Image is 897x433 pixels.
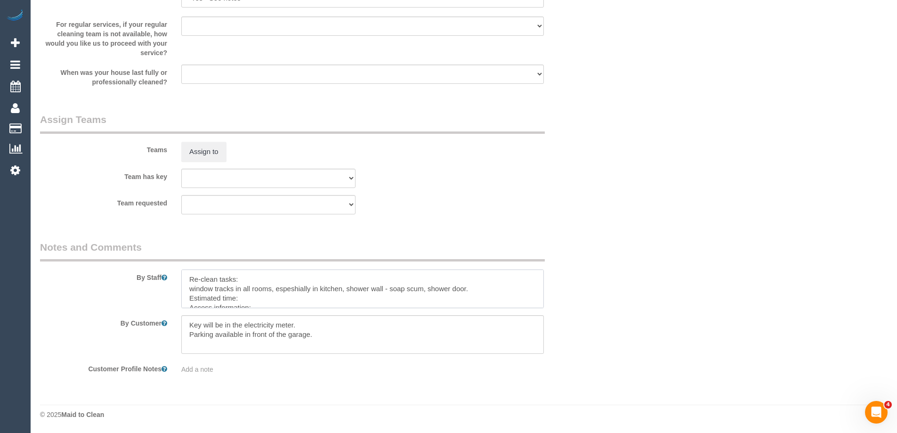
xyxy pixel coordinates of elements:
[33,169,174,181] label: Team has key
[884,401,892,408] span: 4
[33,315,174,328] label: By Customer
[33,142,174,155] label: Teams
[181,366,213,373] span: Add a note
[33,195,174,208] label: Team requested
[6,9,24,23] img: Automaid Logo
[33,270,174,282] label: By Staff
[40,113,545,134] legend: Assign Teams
[33,65,174,87] label: When was your house last fully or professionally cleaned?
[40,240,545,261] legend: Notes and Comments
[33,16,174,57] label: For regular services, if your regular cleaning team is not available, how would you like us to pr...
[40,410,888,419] div: © 2025
[181,142,226,162] button: Assign to
[33,361,174,374] label: Customer Profile Notes
[61,411,104,418] strong: Maid to Clean
[865,401,888,424] iframe: Intercom live chat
